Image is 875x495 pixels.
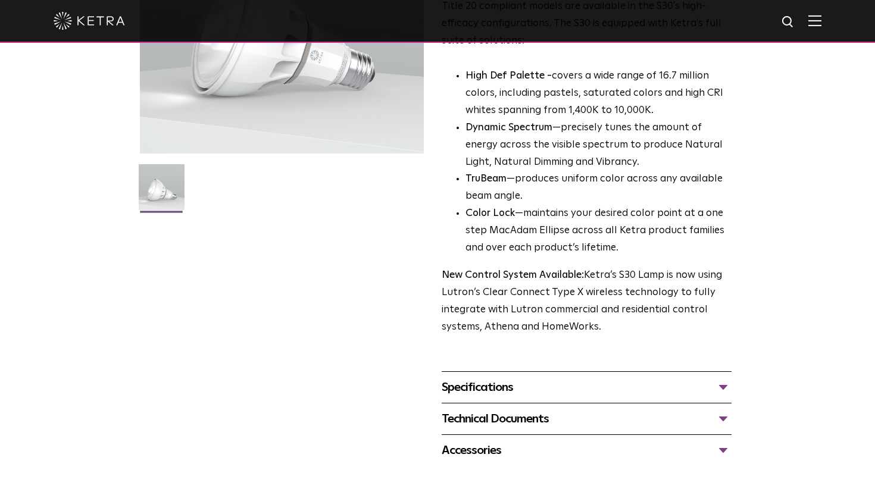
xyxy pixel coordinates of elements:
[781,15,796,30] img: search icon
[465,174,507,184] strong: TruBeam
[465,68,732,120] p: covers a wide range of 16.7 million colors, including pastels, saturated colors and high CRI whit...
[442,409,732,428] div: Technical Documents
[442,378,732,397] div: Specifications
[54,12,125,30] img: ketra-logo-2019-white
[465,205,732,257] li: —maintains your desired color point at a one step MacAdam Ellipse across all Ketra product famili...
[808,15,821,26] img: Hamburger%20Nav.svg
[465,123,552,133] strong: Dynamic Spectrum
[139,164,185,219] img: S30-Lamp-Edison-2021-Web-Square
[465,120,732,171] li: —precisely tunes the amount of energy across the visible spectrum to produce Natural Light, Natur...
[442,270,584,280] strong: New Control System Available:
[442,267,732,336] p: Ketra’s S30 Lamp is now using Lutron’s Clear Connect Type X wireless technology to fully integrat...
[442,441,732,460] div: Accessories
[465,208,515,218] strong: Color Lock
[465,71,552,81] strong: High Def Palette -
[465,171,732,205] li: —produces uniform color across any available beam angle.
